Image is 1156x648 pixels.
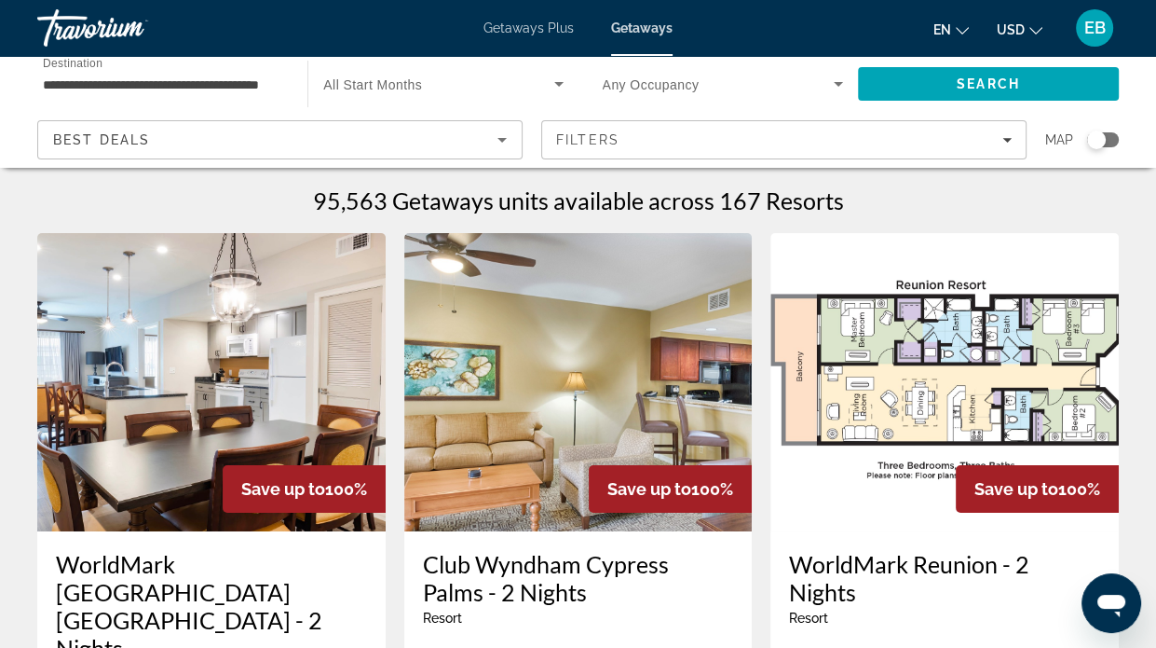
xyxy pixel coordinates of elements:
button: Filters [541,120,1027,159]
span: All Start Months [323,77,422,92]
img: WorldMark Orlando Kingstown Reef - 2 Nights [37,233,386,531]
a: Getaways Plus [483,21,574,35]
input: Select destination [43,74,283,96]
span: Best Deals [53,132,150,147]
mat-select: Sort by [53,129,507,151]
span: Filters [556,132,619,147]
iframe: Button to launch messaging window [1081,573,1141,633]
h1: 95,563 Getaways units available across 167 Resorts [313,186,844,214]
span: USD [997,22,1025,37]
span: Map [1045,127,1073,153]
span: Resort [423,611,462,626]
span: Any Occupancy [603,77,700,92]
span: Save up to [974,479,1058,499]
img: WorldMark Reunion - 2 Nights [770,233,1119,531]
span: EB [1084,19,1106,37]
a: Club Wyndham Cypress Palms - 2 Nights [423,550,734,606]
span: Save up to [241,479,325,499]
div: 100% [589,465,752,513]
span: Save up to [607,479,691,499]
button: Change currency [997,16,1042,43]
a: Getaways [611,21,673,35]
div: 100% [223,465,386,513]
span: en [933,22,951,37]
span: Search [957,76,1020,91]
span: Destination [43,57,102,69]
button: Search [858,67,1119,101]
span: Resort [789,611,828,626]
button: User Menu [1070,8,1119,48]
button: Change language [933,16,969,43]
div: 100% [956,465,1119,513]
a: WorldMark Reunion - 2 Nights [789,550,1100,606]
img: Club Wyndham Cypress Palms - 2 Nights [404,233,753,531]
a: Travorium [37,4,224,52]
